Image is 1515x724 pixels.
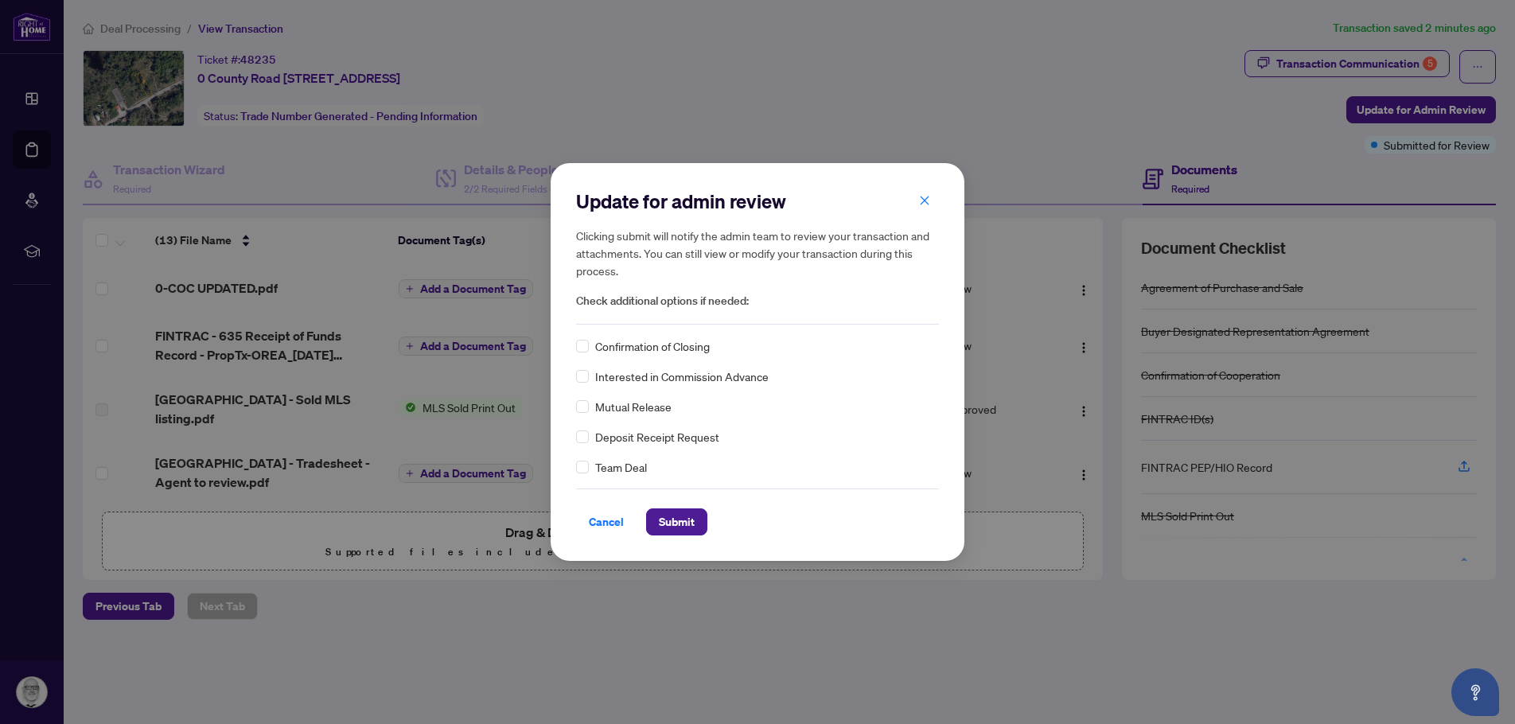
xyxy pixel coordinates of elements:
span: close [919,195,930,206]
span: Check additional options if needed: [576,292,939,310]
span: Interested in Commission Advance [595,368,769,385]
span: Confirmation of Closing [595,337,710,355]
h5: Clicking submit will notify the admin team to review your transaction and attachments. You can st... [576,227,939,279]
h2: Update for admin review [576,189,939,214]
span: Cancel [589,509,624,535]
button: Open asap [1451,668,1499,716]
button: Cancel [576,508,637,535]
span: Team Deal [595,458,647,476]
span: Submit [659,509,695,535]
button: Submit [646,508,707,535]
span: Mutual Release [595,398,672,415]
span: Deposit Receipt Request [595,428,719,446]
